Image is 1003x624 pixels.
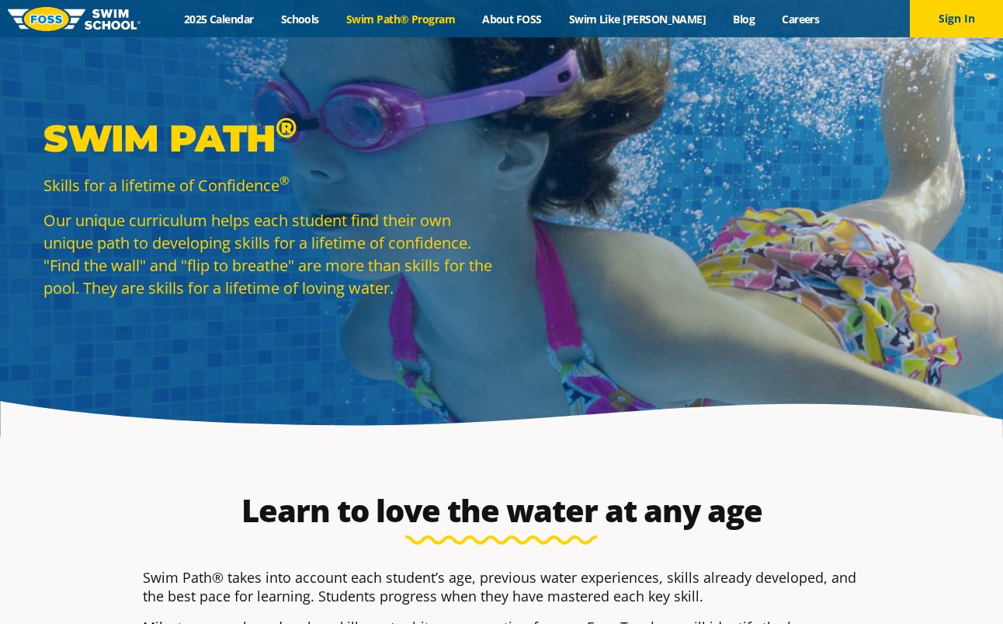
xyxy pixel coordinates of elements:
[279,173,289,188] sup: ®
[135,492,868,529] h2: Learn to love the water at any age
[43,174,494,197] p: Skills for a lifetime of Confidence
[555,12,720,26] a: Swim Like [PERSON_NAME]
[43,115,494,162] p: Swim Path
[143,568,860,605] p: Swim Path® takes into account each student’s age, previous water experiences, skills already deve...
[332,12,468,26] a: Swim Path® Program
[769,12,833,26] a: Careers
[267,12,332,26] a: Schools
[8,7,141,31] img: FOSS Swim School Logo
[170,12,267,26] a: 2025 Calendar
[720,12,769,26] a: Blog
[469,12,556,26] a: About FOSS
[43,209,494,299] p: Our unique curriculum helps each student find their own unique path to developing skills for a li...
[276,110,297,145] sup: ®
